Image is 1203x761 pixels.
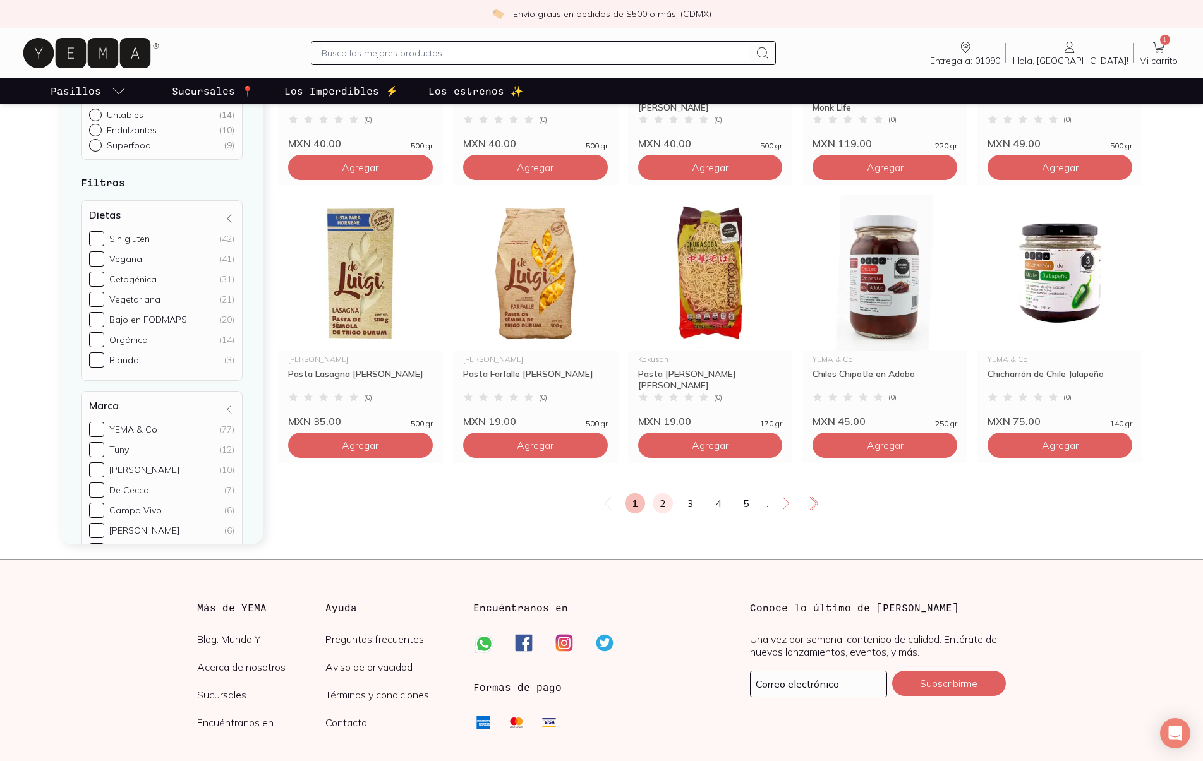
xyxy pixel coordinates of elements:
[750,600,1006,615] h3: Conoce lo último de [PERSON_NAME]
[736,493,756,513] a: 5
[813,368,957,391] div: Chiles Chipotle en Adobo
[48,78,129,104] a: pasillo-todos-link
[109,484,149,496] div: De Cecco
[492,8,504,20] img: check
[197,688,325,701] a: Sucursales
[867,439,904,452] span: Agregar
[278,195,443,428] a: Pasta Lasagna Luigi[PERSON_NAME]Pasta Lasagna [PERSON_NAME](0)MXN 35.00500 gr
[751,671,886,697] input: mimail@gmail.com
[81,200,243,381] div: Dietas
[219,273,234,285] div: (31)
[708,493,728,513] a: 4
[411,420,433,428] span: 500 gr
[813,415,866,428] span: MXN 45.00
[988,356,1132,363] div: YEMA & Co
[89,292,104,307] input: Vegetariana(21)
[473,680,562,695] h3: Formas de pago
[625,493,645,513] a: 1
[714,393,722,401] span: ( 0 )
[288,155,433,180] button: Agregar
[325,688,454,701] a: Términos y condiciones
[764,497,768,510] span: ...
[278,195,443,351] img: Pasta Lasagna Luigi
[463,137,516,150] span: MXN 40.00
[219,464,234,476] div: (10)
[692,439,728,452] span: Agregar
[107,140,151,151] p: Superfood
[364,393,372,401] span: ( 0 )
[109,444,129,455] div: Tuny
[288,433,433,458] button: Agregar
[284,83,398,99] p: Los Imperdibles ⚡️
[1110,420,1132,428] span: 140 gr
[1110,142,1132,150] span: 500 gr
[109,253,142,265] div: Vegana
[638,137,691,150] span: MXN 40.00
[888,393,897,401] span: ( 0 )
[89,462,104,477] input: [PERSON_NAME](10)
[638,155,783,180] button: Agregar
[224,505,234,516] div: (6)
[802,195,967,428] a: Chiles Chipotle en Adobo - frenteYEMA & CoChiles Chipotle en Adobo(0)MXN 45.00250 gr
[586,420,608,428] span: 500 gr
[750,633,1006,658] p: Una vez por semana, contenido de calidad. Entérate de nuevos lanzamientos, eventos, y más.
[219,109,234,121] div: ( 14 )
[322,45,750,61] input: Busca los mejores productos
[888,116,897,123] span: ( 0 )
[219,334,234,345] div: (14)
[1160,35,1170,45] span: 1
[453,195,618,351] img: Pasta Farfalle Luigi
[411,142,433,150] span: 500 gr
[463,356,608,363] div: [PERSON_NAME]
[89,523,104,538] input: [PERSON_NAME](6)
[89,503,104,518] input: Campo Vivo(6)
[81,176,125,188] strong: Filtros
[169,78,257,104] a: Sucursales 📍
[219,253,234,265] div: (41)
[89,272,104,287] input: Cetogénica(31)
[172,83,254,99] p: Sucursales 📍
[109,314,187,325] div: Bajo en FODMAPS
[1063,393,1072,401] span: ( 0 )
[517,161,553,174] span: Agregar
[463,368,608,391] div: Pasta Farfalle [PERSON_NAME]
[1160,718,1190,748] div: Open Intercom Messenger
[428,83,523,99] p: Los estrenos ✨
[89,312,104,327] input: Bajo en FODMAPS(20)
[109,525,179,536] div: [PERSON_NAME]
[325,633,454,645] a: Preguntas frecuentes
[219,314,234,325] div: (20)
[109,464,179,476] div: [PERSON_NAME]
[197,661,325,673] a: Acerca de nosotros
[1042,439,1079,452] span: Agregar
[109,424,157,435] div: YEMA & Co
[935,142,957,150] span: 220 gr
[89,543,104,558] input: OKKO(5)
[1011,55,1128,66] span: ¡Hola, [GEOGRAPHIC_DATA]!
[935,420,957,428] span: 250 gr
[930,55,1000,66] span: Entrega a: 01090
[813,155,957,180] button: Agregar
[224,354,234,366] div: (3)
[282,78,401,104] a: Los Imperdibles ⚡️
[325,600,454,615] h3: Ayuda
[219,444,234,455] div: (12)
[109,233,150,244] div: Sin gluten
[463,415,516,428] span: MXN 19.00
[107,109,143,121] p: Untables
[988,415,1041,428] span: MXN 75.00
[813,356,957,363] div: YEMA & Co
[325,661,454,673] a: Aviso de privacidad
[892,671,1006,696] button: Subscribirme
[219,294,234,305] div: (21)
[288,368,433,391] div: Pasta Lasagna [PERSON_NAME]
[1063,116,1072,123] span: ( 0 )
[692,161,728,174] span: Agregar
[342,439,378,452] span: Agregar
[89,482,104,498] input: De Cecco(7)
[463,433,608,458] button: Agregar
[1006,40,1133,66] a: ¡Hola, [GEOGRAPHIC_DATA]!
[517,439,553,452] span: Agregar
[81,391,243,647] div: Marca
[89,251,104,267] input: Vegana(41)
